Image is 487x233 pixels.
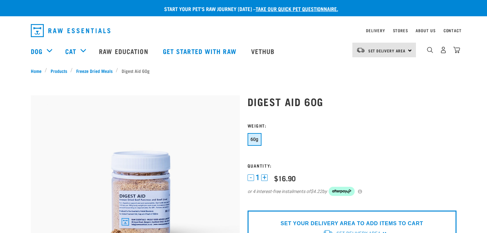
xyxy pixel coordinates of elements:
[256,174,260,181] span: 1
[31,24,110,37] img: Raw Essentials Logo
[440,47,447,53] img: user.png
[444,29,462,32] a: Contact
[31,67,45,74] a: Home
[248,96,457,107] h1: Digest Aid 60g
[31,46,43,56] a: Dog
[368,49,406,52] span: Set Delivery Area
[261,174,268,181] button: +
[248,133,262,146] button: 60g
[31,67,457,74] nav: breadcrumbs
[427,47,433,53] img: home-icon-1@2x.png
[250,137,259,142] span: 60g
[310,188,322,195] span: $4.22
[248,123,457,128] h3: Weight:
[248,187,457,196] div: or 4 interest-free instalments of by
[416,29,435,32] a: About Us
[281,220,423,227] p: SET YOUR DELIVERY AREA TO ADD ITEMS TO CART
[73,67,116,74] a: Freeze Dried Meals
[92,38,156,64] a: Raw Education
[248,174,254,181] button: -
[47,67,70,74] a: Products
[393,29,408,32] a: Stores
[156,38,245,64] a: Get started with Raw
[356,47,365,53] img: van-moving.png
[248,163,457,168] h3: Quantity:
[453,47,460,53] img: home-icon@2x.png
[329,187,355,196] img: Afterpay
[366,29,385,32] a: Delivery
[274,174,296,182] div: $16.90
[245,38,283,64] a: Vethub
[65,46,76,56] a: Cat
[256,7,338,10] a: take our quick pet questionnaire.
[26,21,462,40] nav: dropdown navigation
